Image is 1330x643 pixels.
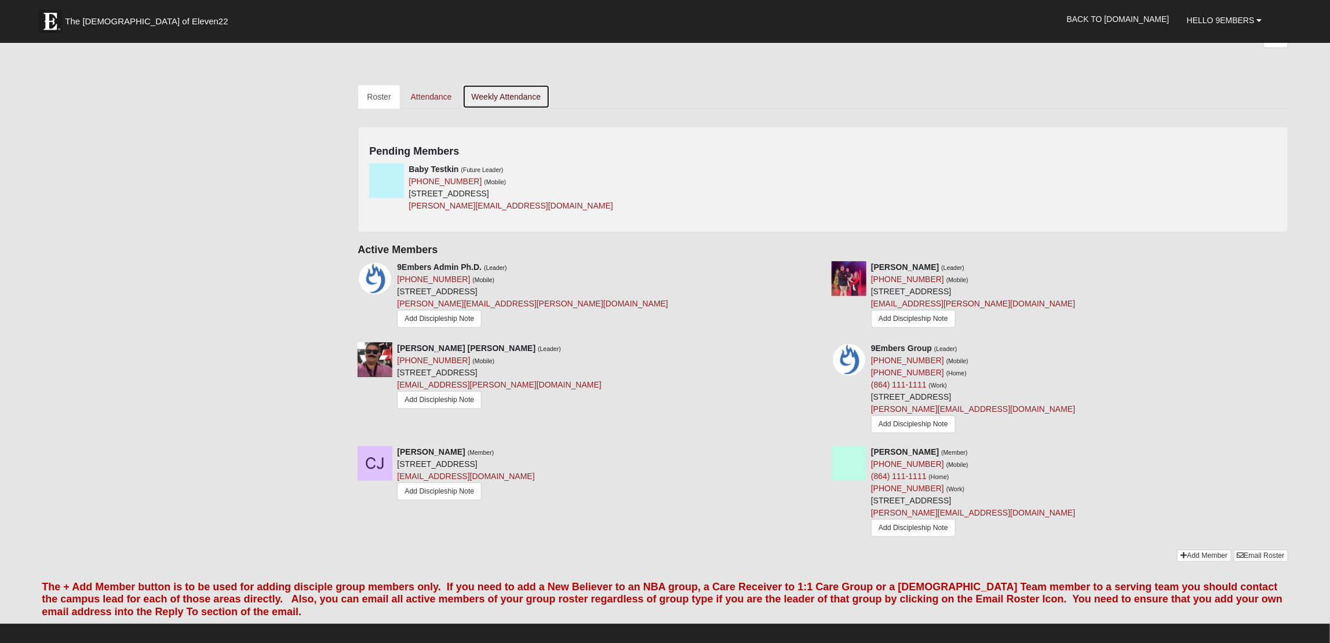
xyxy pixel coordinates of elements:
a: Add Discipleship Note [397,483,482,500]
div: [STREET_ADDRESS] [397,342,601,413]
a: Hello 9Embers [1178,6,1271,35]
small: (Home) [946,370,967,377]
div: [STREET_ADDRESS] [397,446,534,503]
strong: [PERSON_NAME] [871,262,939,272]
a: [PHONE_NUMBER] [871,368,944,377]
h4: Active Members [358,244,1288,257]
a: [EMAIL_ADDRESS][PERSON_NAME][DOMAIN_NAME] [871,299,1075,308]
a: Add Discipleship Note [871,519,956,537]
small: (Mobile) [946,276,968,283]
small: (Home) [929,473,949,480]
a: Weekly Attendance [462,85,551,109]
a: Add Discipleship Note [397,391,482,409]
span: The [DEMOGRAPHIC_DATA] of Eleven22 [65,16,228,27]
strong: 9Embers Group [871,344,932,353]
strong: [PERSON_NAME] [871,447,939,456]
a: [PERSON_NAME][EMAIL_ADDRESS][PERSON_NAME][DOMAIN_NAME] [397,299,668,308]
a: [PHONE_NUMBER] [871,356,944,365]
strong: [PERSON_NAME] [PERSON_NAME] [397,344,535,353]
div: [STREET_ADDRESS] [409,163,613,212]
a: (864) 111-1111 [871,380,927,389]
strong: 9Embers Admin Ph.D. [397,262,482,272]
small: (Member) [468,449,494,456]
a: Attendance [402,85,461,109]
small: (Future Leader) [461,166,503,173]
small: (Mobile) [946,357,968,364]
small: (Mobile) [946,461,968,468]
a: Email Roster [1234,550,1288,562]
small: (Leader) [934,345,957,352]
small: (Work) [929,382,947,389]
small: (Leader) [941,264,964,271]
a: [EMAIL_ADDRESS][PERSON_NAME][DOMAIN_NAME] [397,380,601,389]
small: (Work) [946,485,964,492]
a: (864) 111-1111 [871,472,927,481]
a: [PHONE_NUMBER] [397,356,470,365]
h4: Pending Members [369,145,1276,158]
a: Add Discipleship Note [871,310,956,328]
a: Roster [358,85,400,109]
small: (Member) [941,449,968,456]
small: (Leader) [538,345,561,352]
a: Add Discipleship Note [397,310,482,328]
a: [PERSON_NAME][EMAIL_ADDRESS][DOMAIN_NAME] [409,201,613,210]
strong: [PERSON_NAME] [397,447,465,456]
a: Back to [DOMAIN_NAME] [1058,5,1178,34]
small: (Mobile) [484,178,506,185]
a: [PHONE_NUMBER] [397,275,470,284]
a: [PHONE_NUMBER] [871,275,944,284]
small: (Mobile) [472,357,494,364]
div: [STREET_ADDRESS] [871,446,1075,541]
div: [STREET_ADDRESS] [871,342,1075,437]
a: [PERSON_NAME][EMAIL_ADDRESS][DOMAIN_NAME] [871,508,1075,517]
small: (Leader) [484,264,507,271]
font: The + Add Member button is to be used for adding disciple group members only. If you need to add ... [42,581,1282,618]
span: Hello 9Embers [1187,16,1255,25]
div: [STREET_ADDRESS] [397,261,668,333]
a: The [DEMOGRAPHIC_DATA] of Eleven22 [33,4,265,33]
a: Add Member [1177,550,1231,562]
a: [PHONE_NUMBER] [409,177,482,186]
a: [EMAIL_ADDRESS][DOMAIN_NAME] [397,472,534,481]
div: [STREET_ADDRESS] [871,261,1075,332]
a: Add Discipleship Note [871,415,956,433]
img: Eleven22 logo [39,10,62,33]
small: (Mobile) [472,276,494,283]
a: [PHONE_NUMBER] [871,459,944,469]
a: [PHONE_NUMBER] [871,484,944,493]
a: [PERSON_NAME][EMAIL_ADDRESS][DOMAIN_NAME] [871,404,1075,414]
strong: Baby Testkin [409,165,458,174]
